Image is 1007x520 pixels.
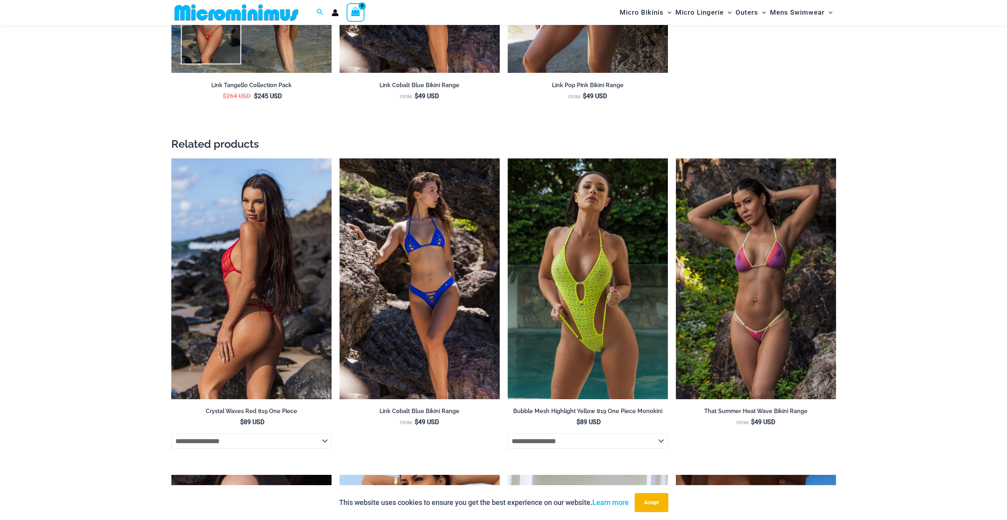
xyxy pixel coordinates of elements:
[768,2,834,23] a: Mens SwimwearMenu ToggleMenu Toggle
[400,94,413,99] span: From:
[577,418,580,426] span: $
[734,2,768,23] a: OutersMenu ToggleMenu Toggle
[577,418,601,426] bdi: 89 USD
[676,408,836,415] h2: That Summer Heat Wave Bikini Range
[415,418,439,426] bdi: 49 USD
[339,408,500,415] h2: Link Cobalt Blue Bikini Range
[223,92,250,100] bdi: 264 USD
[508,408,668,418] a: Bubble Mesh Highlight Yellow 819 One Piece Monokini
[240,418,244,426] span: $
[339,497,629,509] p: This website uses cookies to ensure you get the best experience on our website.
[171,158,332,399] img: Crystal Waves Red 819 One Piece 03
[339,82,500,92] a: Link Cobalt Blue Bikini Range
[415,92,439,100] bdi: 49 USD
[676,408,836,418] a: That Summer Heat Wave Bikini Range
[415,92,418,100] span: $
[676,158,836,399] a: That Summer Heat Wave 3063 Tri Top 4303 Micro Bottom 01That Summer Heat Wave 3063 Tri Top 4303 Mi...
[332,9,339,16] a: Account icon link
[317,8,324,17] a: Search icon link
[583,92,607,100] bdi: 49 USD
[770,2,825,23] span: Mens Swimwear
[620,2,664,23] span: Micro Bikinis
[751,418,755,426] span: $
[618,2,673,23] a: Micro BikinisMenu ToggleMenu Toggle
[758,2,766,23] span: Menu Toggle
[751,418,775,426] bdi: 49 USD
[592,498,629,507] a: Learn more
[736,420,749,425] span: From:
[339,158,500,399] a: Link Cobalt Blue 3070 Top 4955 Bottom 03Link Cobalt Blue 3070 Top 4955 Bottom 04Link Cobalt Blue ...
[508,158,668,399] a: Bubble Mesh Highlight Yellow 819 One Piece 02Bubble Mesh Highlight Yellow 819 One Piece 06Bubble ...
[171,137,836,151] h2: Related products
[171,408,332,415] h2: Crystal Waves Red 819 One Piece
[223,92,226,100] span: $
[635,493,668,512] button: Accept
[254,92,282,100] bdi: 245 USD
[171,82,332,89] h2: Link Tangello Collection Pack
[675,2,724,23] span: Micro Lingerie
[664,2,671,23] span: Menu Toggle
[339,82,500,89] h2: Link Cobalt Blue Bikini Range
[171,4,302,21] img: MM SHOP LOGO FLAT
[676,158,836,399] img: That Summer Heat Wave 3063 Tri Top 4303 Micro Bottom 01
[415,418,418,426] span: $
[254,92,258,100] span: $
[616,1,836,24] nav: Site Navigation
[171,82,332,92] a: Link Tangello Collection Pack
[240,418,264,426] bdi: 89 USD
[583,92,586,100] span: $
[825,2,833,23] span: Menu Toggle
[339,408,500,418] a: Link Cobalt Blue Bikini Range
[508,82,668,92] a: Link Pop Pink Bikini Range
[339,158,500,399] img: Link Cobalt Blue 3070 Top 4955 Bottom 03
[724,2,732,23] span: Menu Toggle
[673,2,734,23] a: Micro LingerieMenu ToggleMenu Toggle
[736,2,758,23] span: Outers
[508,158,668,399] img: Bubble Mesh Highlight Yellow 819 One Piece 02
[400,420,413,425] span: From:
[508,408,668,415] h2: Bubble Mesh Highlight Yellow 819 One Piece Monokini
[347,3,365,21] a: View Shopping Cart, empty
[171,158,332,399] a: Crystal Waves Red 819 One Piece 04Crystal Waves Red 819 One Piece 03Crystal Waves Red 819 One Pie...
[568,94,581,99] span: From:
[171,408,332,418] a: Crystal Waves Red 819 One Piece
[508,82,668,89] h2: Link Pop Pink Bikini Range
